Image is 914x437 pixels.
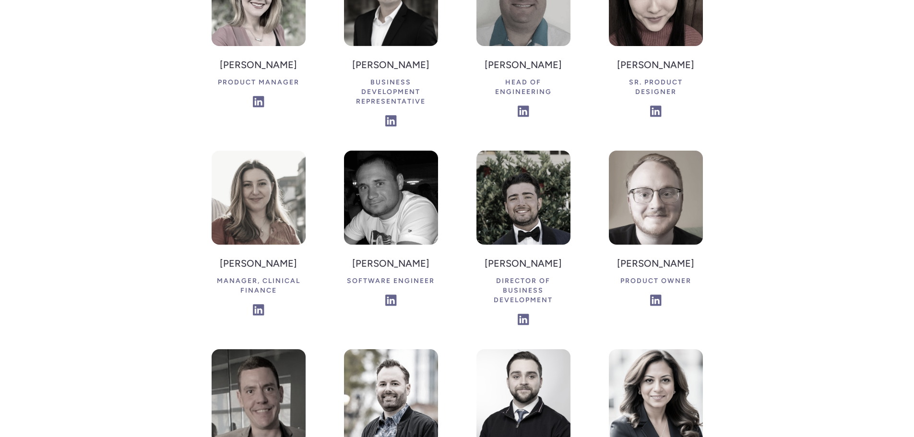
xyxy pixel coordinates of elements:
[347,254,435,272] h4: [PERSON_NAME]
[617,272,694,290] div: Product Owner
[218,56,299,74] h4: [PERSON_NAME]
[476,272,570,309] div: Director of Business Development
[609,74,703,101] div: Sr. Product Designer
[476,56,570,74] h4: [PERSON_NAME]
[344,56,438,74] h4: [PERSON_NAME]
[212,254,306,272] h4: [PERSON_NAME]
[609,56,703,74] h4: [PERSON_NAME]
[476,74,570,101] div: Head of Engineering
[212,151,306,320] a: [PERSON_NAME]Manager, Clinical Finance
[344,74,438,110] div: Business Development Representative
[476,254,570,272] h4: [PERSON_NAME]
[344,151,438,311] a: [PERSON_NAME]Software Engineer
[476,151,570,330] a: [PERSON_NAME]Director of Business Development
[347,272,435,290] div: Software Engineer
[609,151,703,311] a: [PERSON_NAME]Product Owner
[212,272,306,299] div: Manager, Clinical Finance
[617,254,694,272] h4: [PERSON_NAME]
[218,74,299,91] div: Product Manager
